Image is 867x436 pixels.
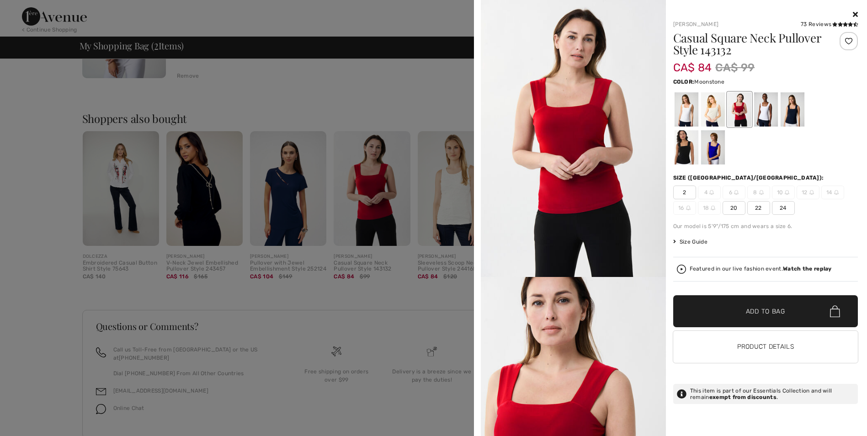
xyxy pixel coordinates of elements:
[674,130,698,165] div: Black
[747,201,770,215] span: 22
[801,20,858,28] div: 73 Reviews
[673,52,712,74] span: CA$ 84
[723,201,745,215] span: 20
[772,201,795,215] span: 24
[834,190,839,195] img: ring-m.svg
[673,238,707,246] span: Size Guide
[690,388,854,400] div: This item is part of our Essentials Collection and will remain .
[674,92,698,127] div: Vanilla
[783,266,832,272] strong: Watch the replay
[701,92,724,127] div: Moonstone
[734,190,739,195] img: ring-m.svg
[727,92,751,127] div: Radiant red
[673,32,827,56] h1: Casual Square Neck Pullover Style 143132
[709,190,714,195] img: ring-m.svg
[698,186,721,199] span: 4
[709,394,777,400] strong: exempt from discounts
[821,186,844,199] span: 14
[780,92,804,127] div: Midnight Blue 40
[673,295,858,327] button: Add to Bag
[746,307,785,316] span: Add to Bag
[673,174,826,182] div: Size ([GEOGRAPHIC_DATA]/[GEOGRAPHIC_DATA]):
[747,186,770,199] span: 8
[690,266,832,272] div: Featured in our live fashion event.
[694,79,724,85] span: Moonstone
[673,331,858,363] button: Product Details
[673,79,695,85] span: Color:
[673,201,696,215] span: 16
[686,206,691,210] img: ring-m.svg
[673,186,696,199] span: 2
[701,130,724,165] div: Royal Sapphire 163
[809,190,814,195] img: ring-m.svg
[830,305,840,317] img: Bag.svg
[785,190,789,195] img: ring-m.svg
[698,201,721,215] span: 18
[723,186,745,199] span: 6
[772,186,795,199] span: 10
[797,186,819,199] span: 12
[759,190,764,195] img: ring-m.svg
[715,59,755,76] span: CA$ 99
[21,6,39,15] span: Help
[673,222,858,230] div: Our model is 5'9"/175 cm and wears a size 6.
[673,21,719,27] a: [PERSON_NAME]
[677,265,686,274] img: Watch the replay
[711,206,715,210] img: ring-m.svg
[754,92,777,127] div: White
